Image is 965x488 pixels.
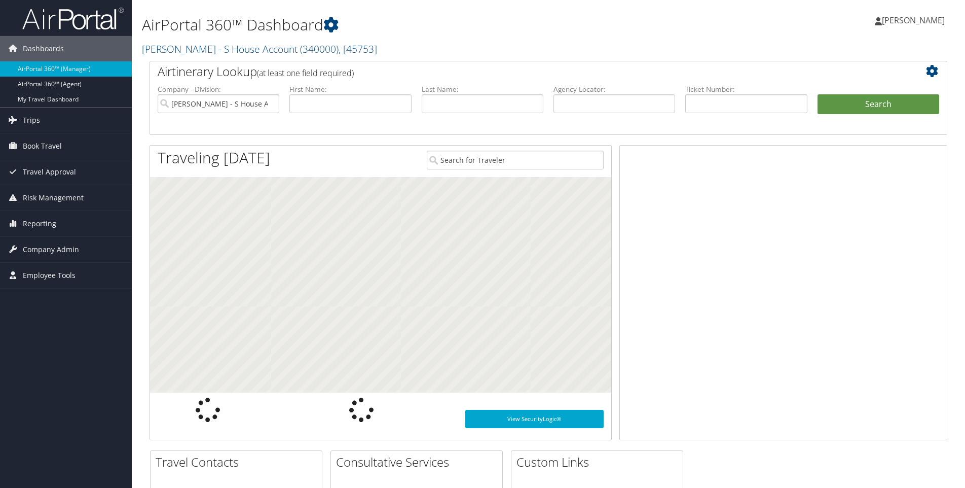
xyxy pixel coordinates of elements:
label: First Name: [289,84,411,94]
span: Trips [23,108,40,133]
span: (at least one field required) [257,67,354,79]
h1: Traveling [DATE] [158,147,270,168]
span: Employee Tools [23,263,76,288]
h2: Custom Links [516,454,683,471]
span: Travel Approval [23,159,76,185]
h2: Airtinerary Lookup [158,63,873,80]
span: Book Travel [23,133,62,159]
span: Reporting [23,211,56,236]
h2: Consultative Services [336,454,502,471]
a: [PERSON_NAME] - S House Account [142,42,377,56]
a: [PERSON_NAME] [875,5,955,36]
span: Risk Management [23,185,84,211]
input: Search for Traveler [427,151,604,169]
label: Ticket Number: [685,84,807,94]
h2: Travel Contacts [156,454,322,471]
span: Dashboards [23,36,64,61]
label: Agency Locator: [553,84,675,94]
label: Last Name: [422,84,543,94]
span: , [ 45753 ] [339,42,377,56]
img: airportal-logo.png [22,7,124,30]
span: Company Admin [23,237,79,262]
label: Company - Division: [158,84,279,94]
button: Search [818,94,939,115]
span: ( 340000 ) [300,42,339,56]
span: [PERSON_NAME] [882,15,945,26]
h1: AirPortal 360™ Dashboard [142,14,684,36]
a: View SecurityLogic® [465,410,604,428]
